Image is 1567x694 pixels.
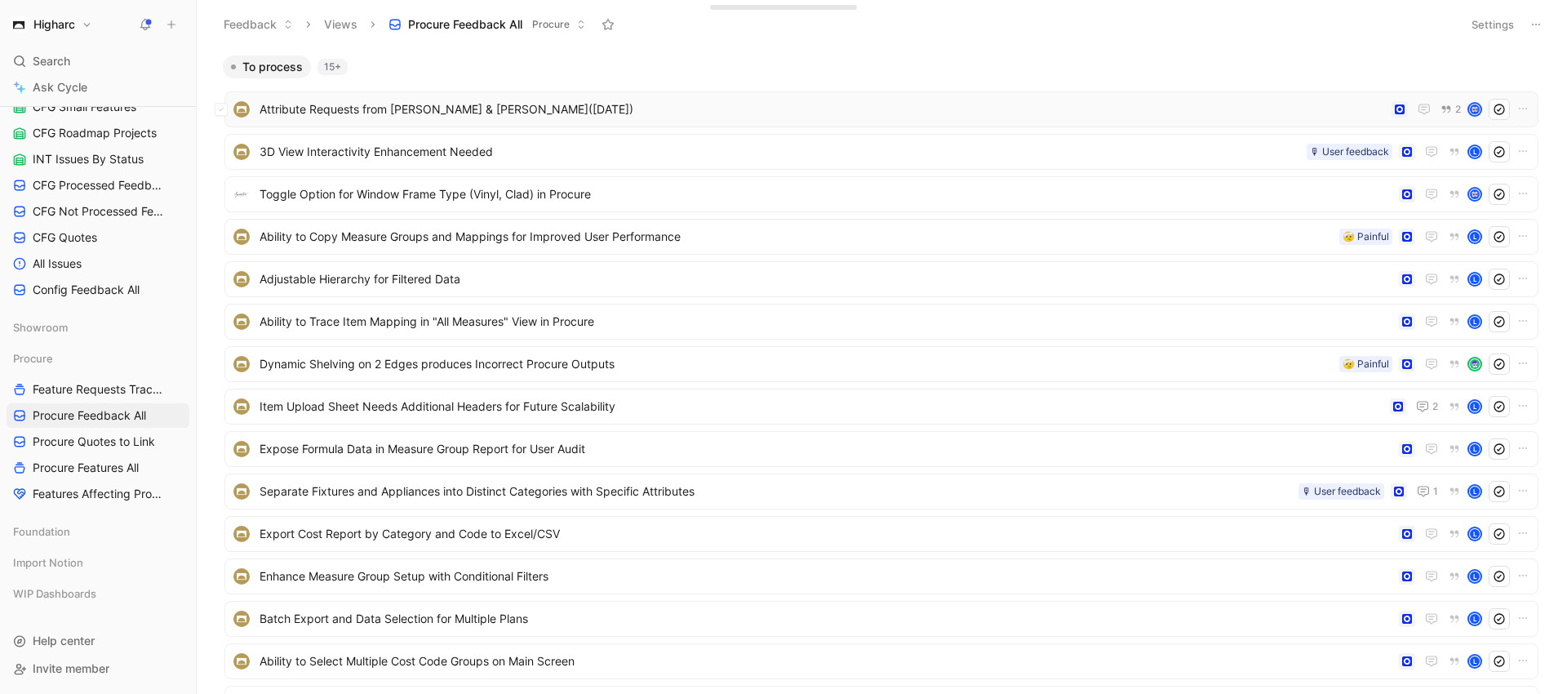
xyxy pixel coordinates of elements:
[33,229,97,246] span: CFG Quotes
[1414,482,1441,501] button: 1
[33,460,139,476] span: Procure Features All
[33,282,140,298] span: Config Feedback All
[7,346,189,371] div: Procure
[260,567,1392,586] span: Enhance Measure Group Setup with Conditional Filters
[260,652,1392,671] span: Ability to Select Multiple Cost Code Groups on Main Screen
[7,629,189,653] div: Help center
[7,278,189,302] a: Config Feedback All
[260,524,1392,544] span: Export Cost Report by Category and Code to Excel/CSV
[7,199,189,224] a: CFG Not Processed Feedback
[224,474,1538,509] a: logoSeparate Fixtures and Appliances into Distinct Categories with Specific Attributes🎙 User feed...
[233,398,250,415] img: logo
[224,261,1538,297] a: logoAdjustable Hierarchy for Filtered DataL
[7,315,189,340] div: Showroom
[1343,229,1389,245] div: 🤕 Painful
[7,581,189,611] div: WIP Dashboards
[242,59,303,75] span: To process
[13,554,83,571] span: Import Notion
[233,101,250,118] img: logo
[1469,486,1480,497] div: L
[33,17,75,32] h1: Higharc
[1469,571,1480,582] div: L
[13,350,53,367] span: Procure
[1455,105,1461,114] span: 2
[233,483,250,500] img: logo
[233,568,250,585] img: logo
[7,403,189,428] a: Procure Feedback All
[7,75,189,100] a: Ask Cycle
[33,381,166,398] span: Feature Requests Tracker
[408,16,522,33] span: Procure Feedback All
[13,523,70,540] span: Foundation
[33,434,155,450] span: Procure Quotes to Link
[1433,487,1438,496] span: 1
[1302,483,1381,500] div: 🎙 User feedback
[224,346,1538,382] a: logoDynamic Shelving on 2 Edges produces Incorrect Procure Outputs🤕 Painfulavatar
[1469,358,1480,370] img: avatar
[260,397,1383,416] span: Item Upload Sheet Needs Additional Headers for Future Scalability
[1469,231,1480,242] div: L
[1469,316,1480,327] div: L
[224,134,1538,170] a: logo3D View Interactivity Enhancement Needed🎙 User feedbackL
[33,661,109,675] span: Invite member
[7,64,189,302] div: ConfigCFG Small FeaturesCFG Roadmap ProjectsINT Issues By StatusCFG Processed FeedbackCFG Not Pro...
[13,319,68,336] span: Showroom
[224,91,1538,127] a: logoAttribute Requests from [PERSON_NAME] & [PERSON_NAME]([DATE])2avatar
[1343,356,1389,372] div: 🤕 Painful
[260,312,1392,331] span: Ability to Trace Item Mapping in "All Measures" View in Procure
[224,643,1538,679] a: logoAbility to Select Multiple Cost Code Groups on Main ScreenL
[7,550,189,575] div: Import Notion
[233,611,250,627] img: logo
[1469,613,1480,625] div: L
[7,482,189,506] a: Features Affecting Procure
[33,78,87,97] span: Ask Cycle
[1310,144,1389,160] div: 🎙 User feedback
[317,59,348,75] div: 15+
[7,173,189,198] a: CFG Processed Feedback
[260,439,1392,459] span: Expose Formula Data in Measure Group Report for User Audit
[223,56,311,78] button: To process
[224,219,1538,255] a: logoAbility to Copy Measure Groups and Mappings for Improved User Performance🤕 PainfulL
[7,519,189,549] div: Foundation
[260,185,1392,204] span: Toggle Option for Window Frame Type (Vinyl, Clad) in Procure
[7,251,189,276] a: All Issues
[224,389,1538,425] a: logoItem Upload Sheet Needs Additional Headers for Future Scalability2L
[1469,528,1480,540] div: L
[7,656,189,681] div: Invite member
[7,581,189,606] div: WIP Dashboards
[260,142,1300,162] span: 3D View Interactivity Enhancement Needed
[1469,274,1480,285] div: L
[33,51,70,71] span: Search
[233,526,250,542] img: logo
[260,609,1392,629] span: Batch Export and Data Selection for Multiple Plans
[7,519,189,544] div: Foundation
[233,186,250,202] img: logo
[7,225,189,250] a: CFG Quotes
[7,49,189,73] div: Search
[233,314,250,330] img: logo
[33,151,144,167] span: INT Issues By Status
[224,601,1538,637] a: logoBatch Export and Data Selection for Multiple PlansL
[260,482,1292,501] span: Separate Fixtures and Appliances into Distinct Categories with Specific Attributes
[7,346,189,506] div: ProcureFeature Requests TrackerProcure Feedback AllProcure Quotes to LinkProcure Features AllFeat...
[1464,13,1521,36] button: Settings
[33,634,95,647] span: Help center
[1432,402,1438,412] span: 2
[260,100,1385,119] span: Attribute Requests from [PERSON_NAME] & [PERSON_NAME]([DATE])
[1469,104,1480,115] img: avatar
[33,177,167,194] span: CFG Processed Feedback
[233,653,250,670] img: logo
[1469,189,1480,200] img: avatar
[233,441,250,457] img: logo
[224,431,1538,467] a: logoExpose Formula Data in Measure Group Report for User AuditL
[381,12,593,37] button: Procure Feedback AllProcure
[224,516,1538,552] a: logoExport Cost Report by Category and Code to Excel/CSVL
[7,550,189,580] div: Import Notion
[7,147,189,171] a: INT Issues By Status
[7,13,96,36] button: HigharcHigharc
[233,356,250,372] img: logo
[33,486,167,502] span: Features Affecting Procure
[224,304,1538,340] a: logoAbility to Trace Item Mapping in "All Measures" View in ProcureL
[233,144,250,160] img: logo
[7,377,189,402] a: Feature Requests Tracker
